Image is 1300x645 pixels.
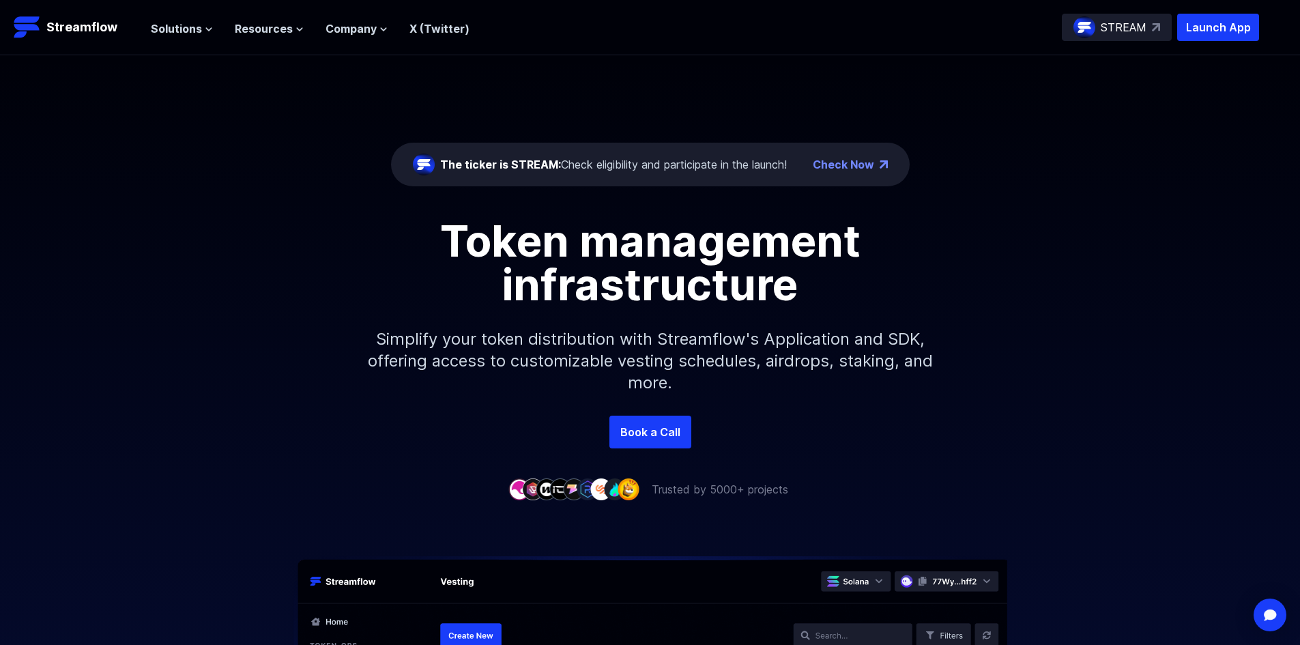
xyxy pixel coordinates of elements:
[46,18,117,37] p: Streamflow
[326,20,377,37] span: Company
[409,22,470,35] a: X (Twitter)
[536,478,558,500] img: company-3
[1101,19,1146,35] p: STREAM
[14,14,137,41] a: Streamflow
[326,20,388,37] button: Company
[563,478,585,500] img: company-5
[549,478,571,500] img: company-4
[1062,14,1172,41] a: STREAM
[440,156,787,173] div: Check eligibility and participate in the launch!
[413,154,435,175] img: streamflow-logo-circle.png
[440,158,561,171] span: The ticker is STREAM:
[880,160,888,169] img: top-right-arrow.png
[235,20,304,37] button: Resources
[618,478,639,500] img: company-9
[235,20,293,37] span: Resources
[522,478,544,500] img: company-2
[1073,16,1095,38] img: streamflow-logo-circle.png
[357,306,944,416] p: Simplify your token distribution with Streamflow's Application and SDK, offering access to custom...
[151,20,213,37] button: Solutions
[1254,599,1286,631] div: Open Intercom Messenger
[151,20,202,37] span: Solutions
[813,156,874,173] a: Check Now
[604,478,626,500] img: company-8
[609,416,691,448] a: Book a Call
[508,478,530,500] img: company-1
[343,219,957,306] h1: Token management infrastructure
[577,478,598,500] img: company-6
[1152,23,1160,31] img: top-right-arrow.svg
[652,481,788,498] p: Trusted by 5000+ projects
[14,14,41,41] img: Streamflow Logo
[590,478,612,500] img: company-7
[1177,14,1259,41] button: Launch App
